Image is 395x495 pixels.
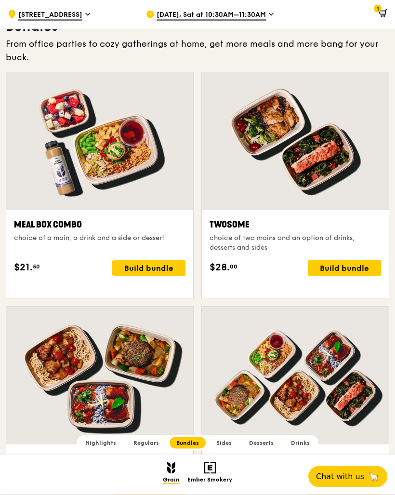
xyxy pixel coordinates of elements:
div: Threesome [14,453,185,466]
span: [STREET_ADDRESS] [18,10,82,21]
div: Meal Box Combo [14,218,185,232]
img: Ember Smokery mobile logo [204,462,216,474]
div: From office parties to cozy gatherings at home, get more meals and more bang for your buck. [6,38,389,65]
div: Build bundle [112,261,185,276]
div: Fivesome [210,453,381,466]
span: [DATE], Sat at 10:30AM–11:30AM [157,10,266,21]
span: 1 [374,5,382,13]
button: Chat with us🦙 [308,466,387,487]
div: choice of a main, a drink and a side or dessert [14,234,185,243]
span: 00 [230,263,237,271]
img: Grain mobile logo [167,462,175,474]
div: Twosome [210,218,381,232]
span: Grain [163,476,180,484]
div: Build bundle [308,261,381,276]
span: Ember Smokery [187,476,232,484]
span: $28. [210,261,230,275]
span: 50 [33,263,40,271]
span: Chat with us [316,471,364,482]
div: choice of two mains and an option of drinks, desserts and sides [210,234,381,253]
span: $21. [14,261,33,275]
span: 🦙 [368,471,380,482]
